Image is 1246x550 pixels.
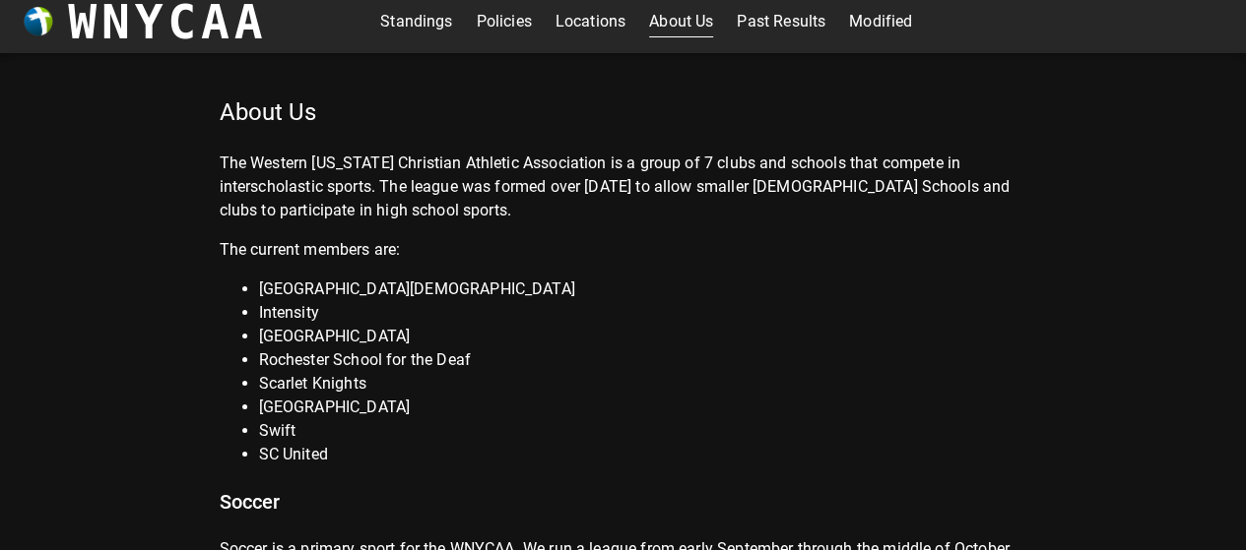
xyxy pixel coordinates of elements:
[259,419,1027,443] li: Swift
[259,348,1027,372] li: Rochester School for the Deaf
[259,372,1027,396] li: Scarlet Knights
[24,7,53,36] img: wnycaaBall.png
[556,6,625,37] a: Locations
[380,6,452,37] a: Standings
[220,238,1027,262] p: The current members are:
[259,396,1027,419] li: [GEOGRAPHIC_DATA]
[737,6,825,37] a: Past Results
[259,443,1027,466] li: SC United
[220,486,1027,518] p: Soccer
[259,325,1027,348] li: [GEOGRAPHIC_DATA]
[259,301,1027,325] li: Intensity
[849,6,912,37] a: Modified
[220,96,1027,128] p: About Us
[649,6,713,37] a: About Us
[220,152,1027,222] p: The Western [US_STATE] Christian Athletic Association is a group of 7 clubs and schools that comp...
[477,6,532,37] a: Policies
[259,277,1027,301] li: [GEOGRAPHIC_DATA][DEMOGRAPHIC_DATA]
